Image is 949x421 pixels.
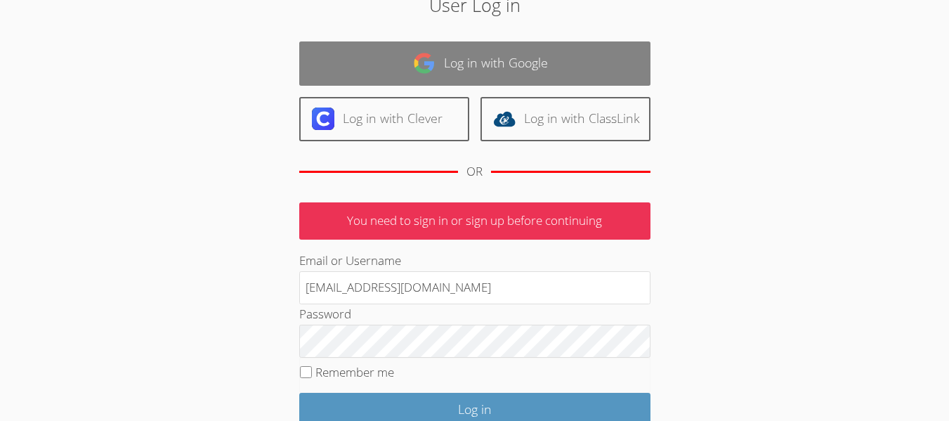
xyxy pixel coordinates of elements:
img: google-logo-50288ca7cdecda66e5e0955fdab243c47b7ad437acaf1139b6f446037453330a.svg [413,52,436,75]
p: You need to sign in or sign up before continuing [299,202,650,240]
div: OR [466,162,483,182]
a: Log in with Clever [299,97,469,141]
a: Log in with Google [299,41,650,86]
a: Log in with ClassLink [480,97,650,141]
label: Password [299,306,351,322]
label: Remember me [315,364,394,380]
label: Email or Username [299,252,401,268]
img: clever-logo-6eab21bc6e7a338710f1a6ff85c0baf02591cd810cc4098c63d3a4b26e2feb20.svg [312,108,334,130]
img: classlink-logo-d6bb404cc1216ec64c9a2012d9dc4662098be43eaf13dc465df04b49fa7ab582.svg [493,108,516,130]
